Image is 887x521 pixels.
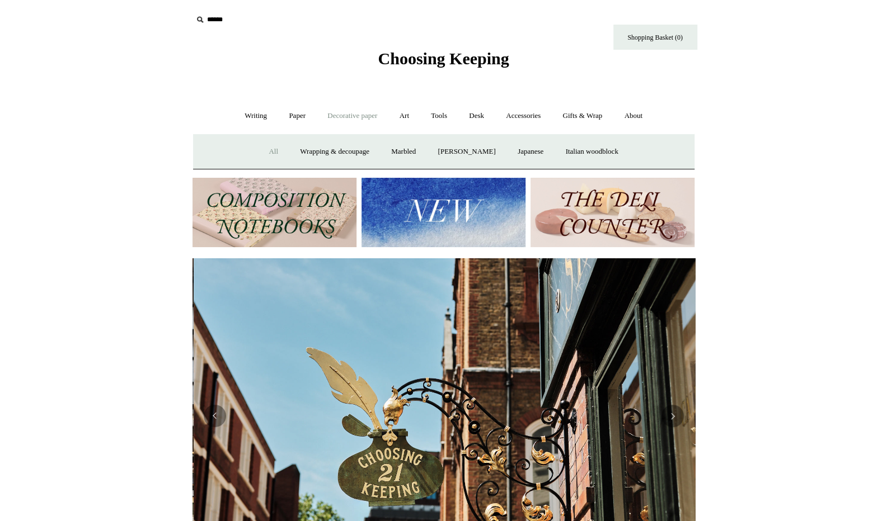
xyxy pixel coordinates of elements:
a: Desk [459,101,494,131]
a: All [259,137,288,167]
a: Wrapping & decoupage [290,137,379,167]
a: Shopping Basket (0) [613,25,697,50]
a: Art [389,101,419,131]
a: About [614,101,653,131]
img: New.jpg__PID:f73bdf93-380a-4a35-bcfe-7823039498e1 [362,178,525,248]
a: Writing [234,101,277,131]
a: Japanese [508,137,553,167]
a: Decorative paper [317,101,387,131]
a: Italian woodblock [555,137,628,167]
span: Choosing Keeping [378,49,509,68]
button: Next [661,405,684,427]
a: [PERSON_NAME] [428,137,505,167]
img: 202302 Composition ledgers.jpg__PID:69722ee6-fa44-49dd-a067-31375e5d54ec [193,178,356,248]
a: Paper [279,101,316,131]
img: The Deli Counter [531,178,694,248]
a: Accessories [496,101,551,131]
a: Gifts & Wrap [552,101,612,131]
a: Choosing Keeping [378,58,509,66]
button: Previous [204,405,226,427]
a: Tools [421,101,457,131]
a: Marbled [381,137,426,167]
